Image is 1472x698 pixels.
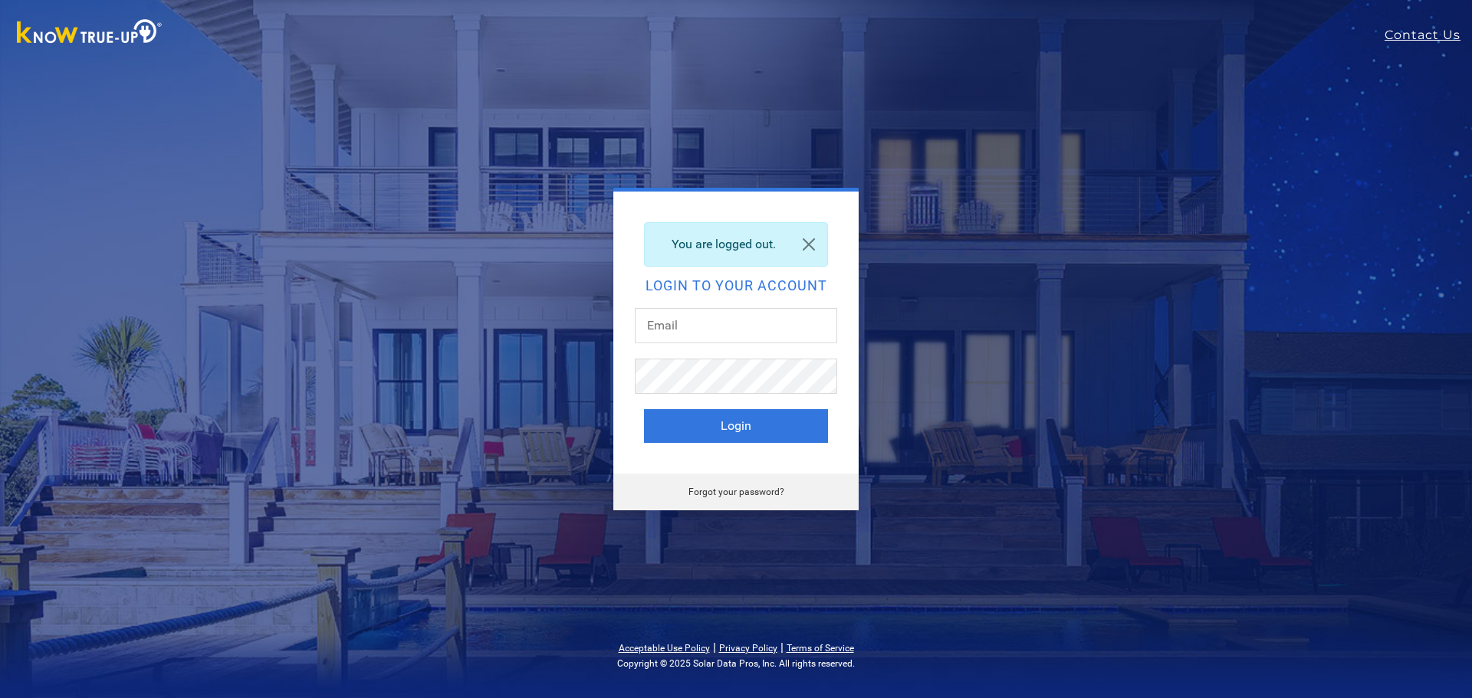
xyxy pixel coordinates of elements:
[713,640,716,654] span: |
[787,643,854,654] a: Terms of Service
[719,643,777,654] a: Privacy Policy
[1385,26,1472,44] a: Contact Us
[644,222,828,267] div: You are logged out.
[790,223,827,266] a: Close
[619,643,710,654] a: Acceptable Use Policy
[780,640,784,654] span: |
[688,487,784,497] a: Forgot your password?
[9,16,170,51] img: Know True-Up
[644,409,828,443] button: Login
[644,279,828,293] h2: Login to your account
[635,308,837,343] input: Email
